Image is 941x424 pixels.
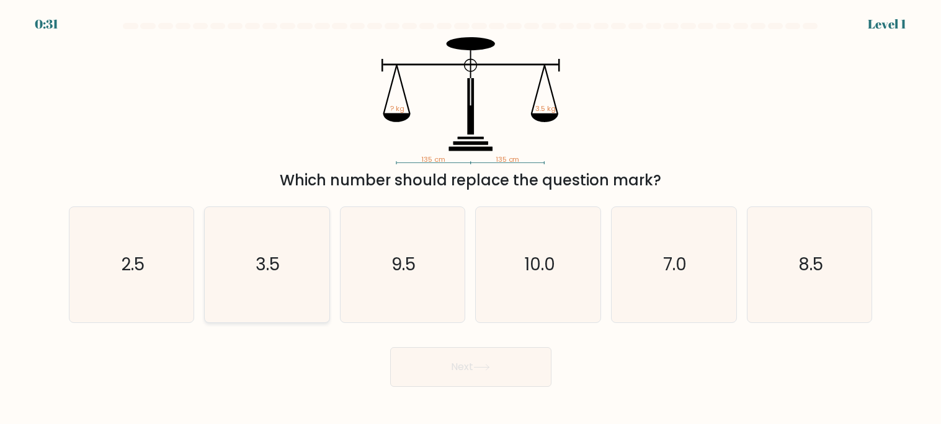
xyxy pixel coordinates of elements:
[421,154,445,164] tspan: 135 cm
[535,104,556,113] tspan: 3.5 kg
[35,15,58,33] div: 0:31
[798,253,823,277] text: 8.5
[391,253,416,277] text: 9.5
[495,154,519,164] tspan: 135 cm
[76,169,865,192] div: Which number should replace the question mark?
[121,253,145,277] text: 2.5
[256,253,280,277] text: 3.5
[524,253,555,277] text: 10.0
[868,15,906,33] div: Level 1
[390,104,404,113] tspan: ? kg
[663,253,687,277] text: 7.0
[390,347,551,387] button: Next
